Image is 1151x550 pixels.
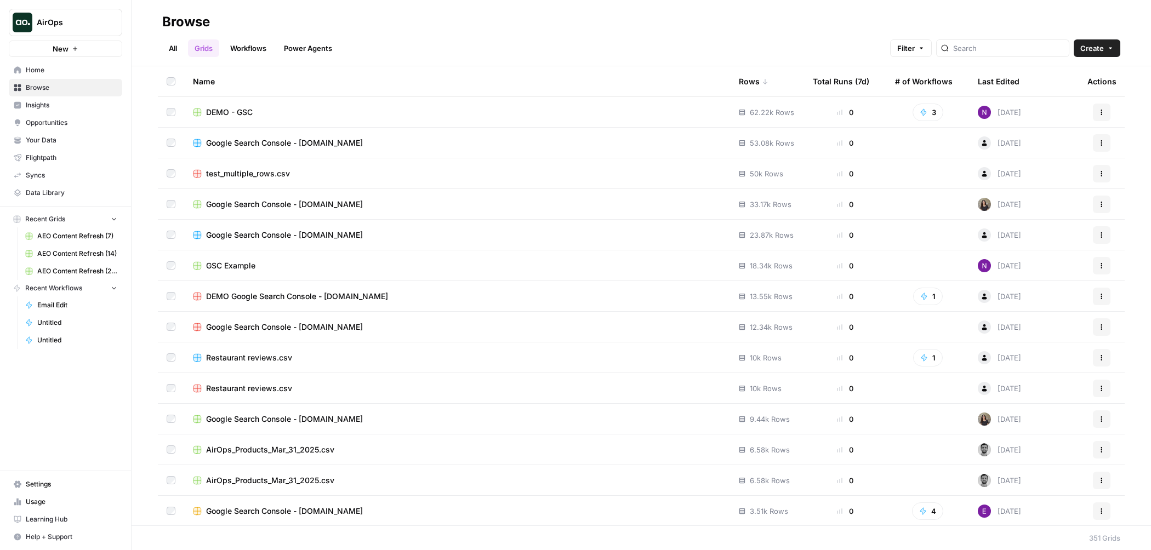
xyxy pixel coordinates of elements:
span: 3.51k Rows [750,506,788,517]
img: n04lk3h3q0iujb8nvuuepb5yxxxi [978,198,991,211]
a: Home [9,61,122,79]
span: Google Search Console - [DOMAIN_NAME] [206,414,363,425]
span: Untitled [37,318,117,328]
span: 6.58k Rows [750,444,790,455]
div: [DATE] [978,412,1021,426]
a: Flightpath [9,149,122,167]
button: Workspace: AirOps [9,9,122,36]
input: Search [953,43,1064,54]
span: AEO Content Refresh (20) [37,266,117,276]
a: Restaurant reviews.csv [193,383,721,394]
div: 0 [813,352,878,363]
div: [DATE] [978,106,1021,119]
a: Opportunities [9,114,122,131]
img: 6v3gwuotverrb420nfhk5cu1cyh1 [978,443,991,456]
span: AEO Content Refresh (7) [37,231,117,241]
a: AEO Content Refresh (20) [20,262,122,280]
div: [DATE] [978,320,1021,334]
div: [DATE] [978,259,1021,272]
span: 23.87k Rows [750,230,794,240]
a: AEO Content Refresh (14) [20,245,122,262]
a: test_multiple_rows.csv [193,168,721,179]
img: kedmmdess6i2jj5txyq6cw0yj4oc [978,259,991,272]
span: Browse [26,83,117,93]
div: [DATE] [978,290,1021,303]
div: 0 [813,291,878,302]
span: Filter [897,43,915,54]
span: 33.17k Rows [750,199,791,210]
div: Last Edited [978,66,1019,96]
div: 0 [813,137,878,148]
span: 12.34k Rows [750,322,793,333]
a: Workflows [224,39,273,57]
span: 10k Rows [750,383,782,394]
span: Google Search Console - [DOMAIN_NAME] [206,506,363,517]
div: [DATE] [978,167,1021,180]
div: [DATE] [978,136,1021,150]
span: Usage [26,497,117,507]
a: Google Search Console - [DOMAIN_NAME] [193,230,721,240]
span: Settings [26,479,117,489]
div: [DATE] [978,443,1021,456]
a: Usage [9,493,122,511]
span: Syncs [26,170,117,180]
a: Settings [9,475,122,493]
a: Insights [9,96,122,114]
span: 10k Rows [750,352,782,363]
div: # of Workflows [895,66,953,96]
span: 6.58k Rows [750,475,790,486]
button: Help + Support [9,528,122,546]
a: Power Agents [277,39,339,57]
img: kedmmdess6i2jj5txyq6cw0yj4oc [978,106,991,119]
span: Learning Hub [26,514,117,524]
span: 50k Rows [750,168,783,179]
a: Google Search Console - [DOMAIN_NAME] [193,199,721,210]
a: AirOps_Products_Mar_31_2025.csv [193,475,721,486]
a: Data Library [9,184,122,202]
button: 4 [912,502,943,520]
span: New [53,43,69,54]
button: Create [1074,39,1120,57]
button: Recent Workflows [9,280,122,296]
a: DEMO Google Search Console - [DOMAIN_NAME] [193,291,721,302]
span: AirOps [37,17,103,28]
div: 0 [813,444,878,455]
span: test_multiple_rows.csv [206,168,290,179]
span: Email Edit [37,300,117,310]
span: Insights [26,100,117,110]
a: AEO Content Refresh (7) [20,227,122,245]
div: Name [193,66,721,96]
a: Untitled [20,314,122,331]
div: [DATE] [978,505,1021,518]
span: Recent Workflows [25,283,82,293]
span: 9.44k Rows [750,414,790,425]
div: [DATE] [978,474,1021,487]
a: Syncs [9,167,122,184]
div: 0 [813,414,878,425]
div: [DATE] [978,228,1021,242]
span: 53.08k Rows [750,137,794,148]
a: GSC Example [193,260,721,271]
span: 62.22k Rows [750,107,794,118]
button: New [9,41,122,57]
div: [DATE] [978,351,1021,364]
a: DEMO - GSC [193,107,721,118]
div: 0 [813,199,878,210]
span: AEO Content Refresh (14) [37,249,117,259]
img: n04lk3h3q0iujb8nvuuepb5yxxxi [978,412,991,426]
span: DEMO Google Search Console - [DOMAIN_NAME] [206,291,388,302]
a: Untitled [20,331,122,349]
a: Google Search Console - [DOMAIN_NAME] [193,322,721,333]
span: Untitled [37,335,117,345]
div: 0 [813,230,878,240]
div: 351 Grids [1089,532,1120,543]
span: AirOps_Products_Mar_31_2025.csv [206,475,334,486]
span: Data Library [26,188,117,198]
div: Browse [162,13,210,31]
div: 0 [813,506,878,517]
div: [DATE] [978,198,1021,211]
span: Google Search Console - [DOMAIN_NAME] [206,199,363,210]
span: Restaurant reviews.csv [206,383,292,394]
span: Google Search Console - [DOMAIN_NAME] [206,137,363,148]
span: Create [1080,43,1104,54]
